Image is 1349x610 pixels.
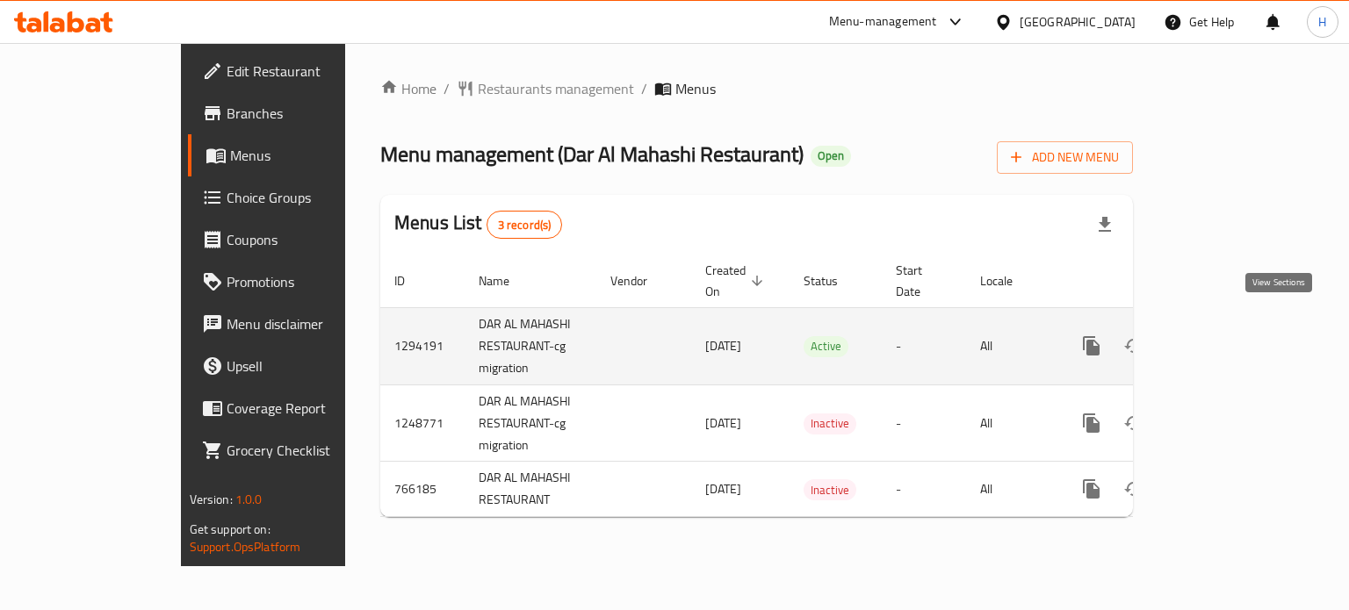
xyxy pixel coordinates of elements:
span: Inactive [804,413,856,434]
span: 3 record(s) [487,217,562,233]
a: Menus [188,134,407,176]
span: Menu disclaimer [227,313,393,334]
td: DAR AL MAHASHI RESTAURANT-cg migration [465,384,596,462]
span: H [1318,12,1326,32]
span: Locale [980,270,1035,291]
button: Change Status [1113,468,1155,510]
a: Promotions [188,261,407,303]
span: Created On [705,260,768,302]
span: Promotions [227,271,393,292]
span: Get support on: [190,518,271,541]
span: Name [479,270,532,291]
button: Change Status [1113,325,1155,367]
a: Grocery Checklist [188,429,407,471]
div: Export file [1084,204,1126,246]
button: more [1071,325,1113,367]
span: Grocery Checklist [227,440,393,461]
span: 1.0.0 [235,488,263,511]
span: Menus [230,145,393,166]
td: All [966,307,1057,384]
span: Start Date [896,260,945,302]
button: Change Status [1113,402,1155,444]
a: Restaurants management [457,78,634,99]
span: Upsell [227,355,393,377]
a: Menu disclaimer [188,303,407,345]
span: Coverage Report [227,398,393,419]
span: Vendor [610,270,670,291]
span: Open [811,148,851,163]
h2: Menus List [394,210,562,239]
span: Active [804,336,848,356]
span: Status [804,270,861,291]
table: enhanced table [380,255,1253,518]
div: Menu-management [829,11,937,32]
div: Inactive [804,413,856,434]
a: Support.OpsPlatform [190,535,301,558]
th: Actions [1057,255,1253,308]
span: Menu management ( Dar Al Mahashi Restaurant ) [380,134,804,174]
div: Open [811,146,851,167]
a: Coupons [188,219,407,261]
button: more [1071,402,1113,444]
button: more [1071,468,1113,510]
span: Edit Restaurant [227,61,393,82]
td: - [882,307,966,384]
td: - [882,384,966,462]
td: DAR AL MAHASHI RESTAURANT-cg migration [465,307,596,384]
span: [DATE] [705,477,741,500]
li: / [444,78,450,99]
div: [GEOGRAPHIC_DATA] [1020,12,1136,32]
a: Coverage Report [188,387,407,429]
td: DAR AL MAHASHI RESTAURANT [465,462,596,517]
span: Choice Groups [227,187,393,208]
span: [DATE] [705,412,741,434]
td: All [966,384,1057,462]
td: 766185 [380,462,465,517]
a: Branches [188,92,407,134]
li: / [641,78,647,99]
span: Menus [675,78,716,99]
span: Add New Menu [1011,147,1119,169]
a: Edit Restaurant [188,50,407,92]
a: Choice Groups [188,176,407,219]
span: Restaurants management [478,78,634,99]
div: Total records count [487,211,563,239]
span: Inactive [804,480,856,500]
td: - [882,462,966,517]
span: Branches [227,103,393,124]
a: Home [380,78,436,99]
td: 1248771 [380,384,465,462]
button: Add New Menu [997,141,1133,174]
span: [DATE] [705,334,741,357]
span: ID [394,270,428,291]
span: Version: [190,488,233,511]
span: Coupons [227,229,393,250]
nav: breadcrumb [380,78,1133,99]
a: Upsell [188,345,407,387]
td: 1294191 [380,307,465,384]
td: All [966,462,1057,517]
